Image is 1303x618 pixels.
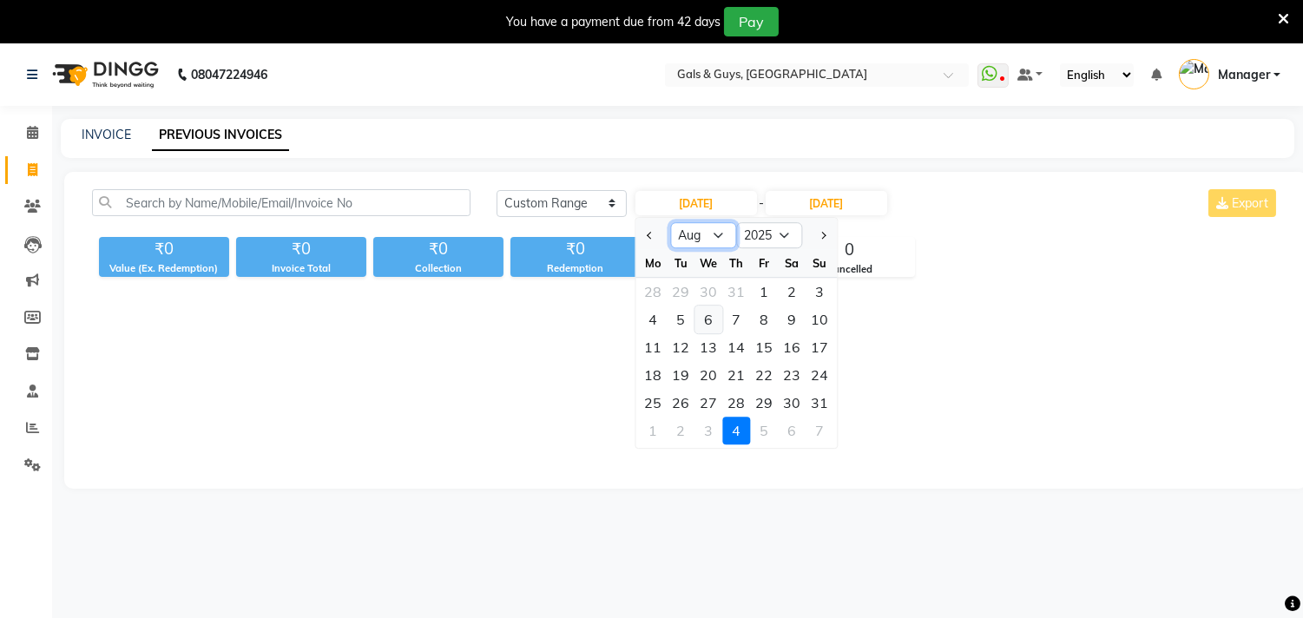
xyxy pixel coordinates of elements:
div: Thursday, August 14, 2025 [722,333,750,361]
select: Select year [736,222,802,248]
div: Monday, August 4, 2025 [639,306,667,333]
div: 1 [750,278,778,306]
div: Monday, August 11, 2025 [639,333,667,361]
div: Friday, August 22, 2025 [750,361,778,389]
a: INVOICE [82,127,131,142]
button: Next month [815,221,830,249]
div: Wednesday, July 30, 2025 [694,278,722,306]
div: 23 [778,361,806,389]
div: Monday, July 28, 2025 [639,278,667,306]
div: Sunday, August 24, 2025 [806,361,833,389]
div: Saturday, August 16, 2025 [778,333,806,361]
div: 4 [722,417,750,444]
div: Fr [750,249,778,277]
div: 7 [722,306,750,333]
div: 14 [722,333,750,361]
div: Redemption [510,261,641,276]
div: Friday, August 8, 2025 [750,306,778,333]
div: Friday, September 5, 2025 [750,417,778,444]
div: Tu [667,249,694,277]
div: Tuesday, August 19, 2025 [667,361,694,389]
div: Friday, August 1, 2025 [750,278,778,306]
div: You have a payment due from 42 days [506,13,721,31]
span: Manager [1218,66,1270,84]
div: Tuesday, August 5, 2025 [667,306,694,333]
div: Saturday, August 30, 2025 [778,389,806,417]
div: ₹0 [99,237,229,261]
div: 29 [750,389,778,417]
div: 16 [778,333,806,361]
div: Invoice Total [236,261,366,276]
div: 27 [694,389,722,417]
div: 24 [806,361,833,389]
div: 5 [750,417,778,444]
div: Cancelled [786,262,914,277]
div: 15 [750,333,778,361]
div: Tuesday, September 2, 2025 [667,417,694,444]
input: Search by Name/Mobile/Email/Invoice No [92,189,471,216]
select: Select month [670,222,736,248]
div: 26 [667,389,694,417]
div: 9 [778,306,806,333]
div: 8 [750,306,778,333]
div: Thursday, August 7, 2025 [722,306,750,333]
div: 3 [694,417,722,444]
div: Thursday, September 4, 2025 [722,417,750,444]
div: Wednesday, August 6, 2025 [694,306,722,333]
div: Wednesday, August 27, 2025 [694,389,722,417]
div: 18 [639,361,667,389]
div: Saturday, August 2, 2025 [778,278,806,306]
div: Monday, August 25, 2025 [639,389,667,417]
div: 10 [806,306,833,333]
div: Mo [639,249,667,277]
div: Su [806,249,833,277]
b: 08047224946 [191,50,267,99]
div: Saturday, August 9, 2025 [778,306,806,333]
div: 30 [694,278,722,306]
div: 6 [694,306,722,333]
div: Tuesday, July 29, 2025 [667,278,694,306]
div: 3 [806,278,833,306]
div: Collection [373,261,503,276]
img: Manager [1179,59,1209,89]
div: Sunday, September 7, 2025 [806,417,833,444]
div: 2 [778,278,806,306]
div: Tuesday, August 26, 2025 [667,389,694,417]
div: Friday, August 29, 2025 [750,389,778,417]
div: 13 [694,333,722,361]
div: 4 [639,306,667,333]
div: 31 [722,278,750,306]
span: - [759,194,764,213]
div: 25 [639,389,667,417]
div: Value (Ex. Redemption) [99,261,229,276]
div: 20 [694,361,722,389]
a: PREVIOUS INVOICES [152,120,289,151]
input: Start Date [635,191,757,215]
div: 1 [639,417,667,444]
div: Sa [778,249,806,277]
div: Saturday, September 6, 2025 [778,417,806,444]
div: Sunday, August 3, 2025 [806,278,833,306]
div: Th [722,249,750,277]
div: Sunday, August 17, 2025 [806,333,833,361]
div: 12 [667,333,694,361]
input: End Date [766,191,887,215]
div: Thursday, August 28, 2025 [722,389,750,417]
div: 30 [778,389,806,417]
div: 28 [639,278,667,306]
div: 11 [639,333,667,361]
div: Thursday, August 21, 2025 [722,361,750,389]
span: Empty list [92,298,1280,471]
img: logo [44,50,163,99]
div: 22 [750,361,778,389]
div: ₹0 [236,237,366,261]
button: Previous month [642,221,657,249]
div: 5 [667,306,694,333]
div: 29 [667,278,694,306]
div: We [694,249,722,277]
div: ₹0 [373,237,503,261]
div: Saturday, August 23, 2025 [778,361,806,389]
div: Monday, August 18, 2025 [639,361,667,389]
div: 7 [806,417,833,444]
div: 0 [786,238,914,262]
